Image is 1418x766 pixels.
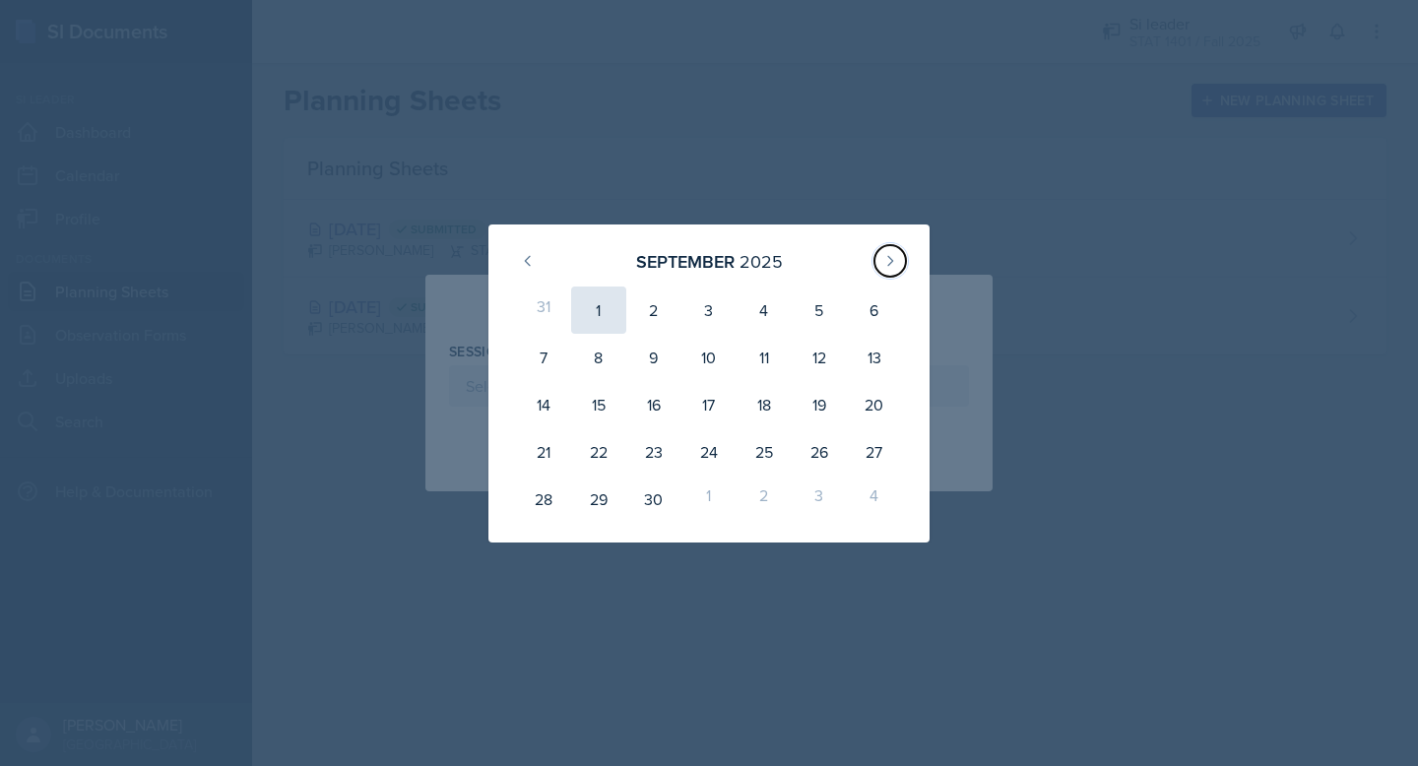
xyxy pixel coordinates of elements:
[847,287,902,334] div: 6
[681,476,737,523] div: 1
[847,381,902,428] div: 20
[626,287,681,334] div: 2
[626,381,681,428] div: 16
[847,334,902,381] div: 13
[626,334,681,381] div: 9
[516,334,571,381] div: 7
[571,334,626,381] div: 8
[681,381,737,428] div: 17
[516,287,571,334] div: 31
[737,476,792,523] div: 2
[516,381,571,428] div: 14
[516,428,571,476] div: 21
[792,287,847,334] div: 5
[516,476,571,523] div: 28
[571,428,626,476] div: 22
[847,428,902,476] div: 27
[792,428,847,476] div: 26
[737,381,792,428] div: 18
[792,334,847,381] div: 12
[740,248,783,275] div: 2025
[737,428,792,476] div: 25
[636,248,735,275] div: September
[626,428,681,476] div: 23
[681,287,737,334] div: 3
[626,476,681,523] div: 30
[792,476,847,523] div: 3
[571,476,626,523] div: 29
[737,287,792,334] div: 4
[571,381,626,428] div: 15
[681,334,737,381] div: 10
[681,428,737,476] div: 24
[847,476,902,523] div: 4
[571,287,626,334] div: 1
[737,334,792,381] div: 11
[792,381,847,428] div: 19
